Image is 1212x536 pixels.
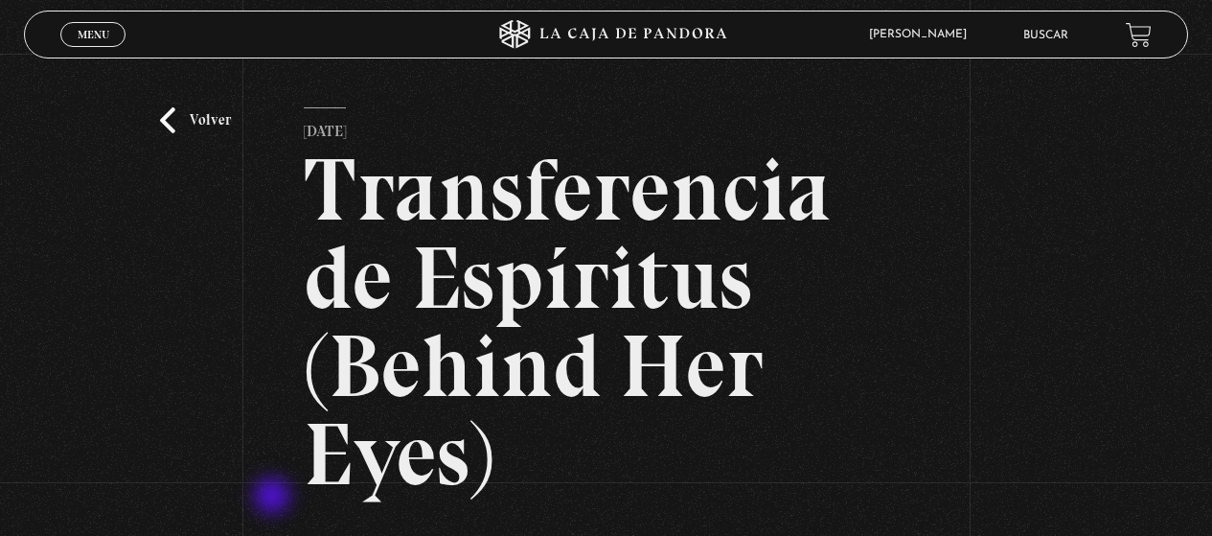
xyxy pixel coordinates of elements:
[71,45,116,58] span: Cerrar
[1023,30,1068,41] a: Buscar
[304,107,346,146] p: [DATE]
[160,107,231,133] a: Volver
[78,29,109,40] span: Menu
[304,146,908,499] h2: Transferencia de Espíritus (Behind Her Eyes)
[859,29,986,40] span: [PERSON_NAME]
[1126,22,1152,48] a: View your shopping cart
